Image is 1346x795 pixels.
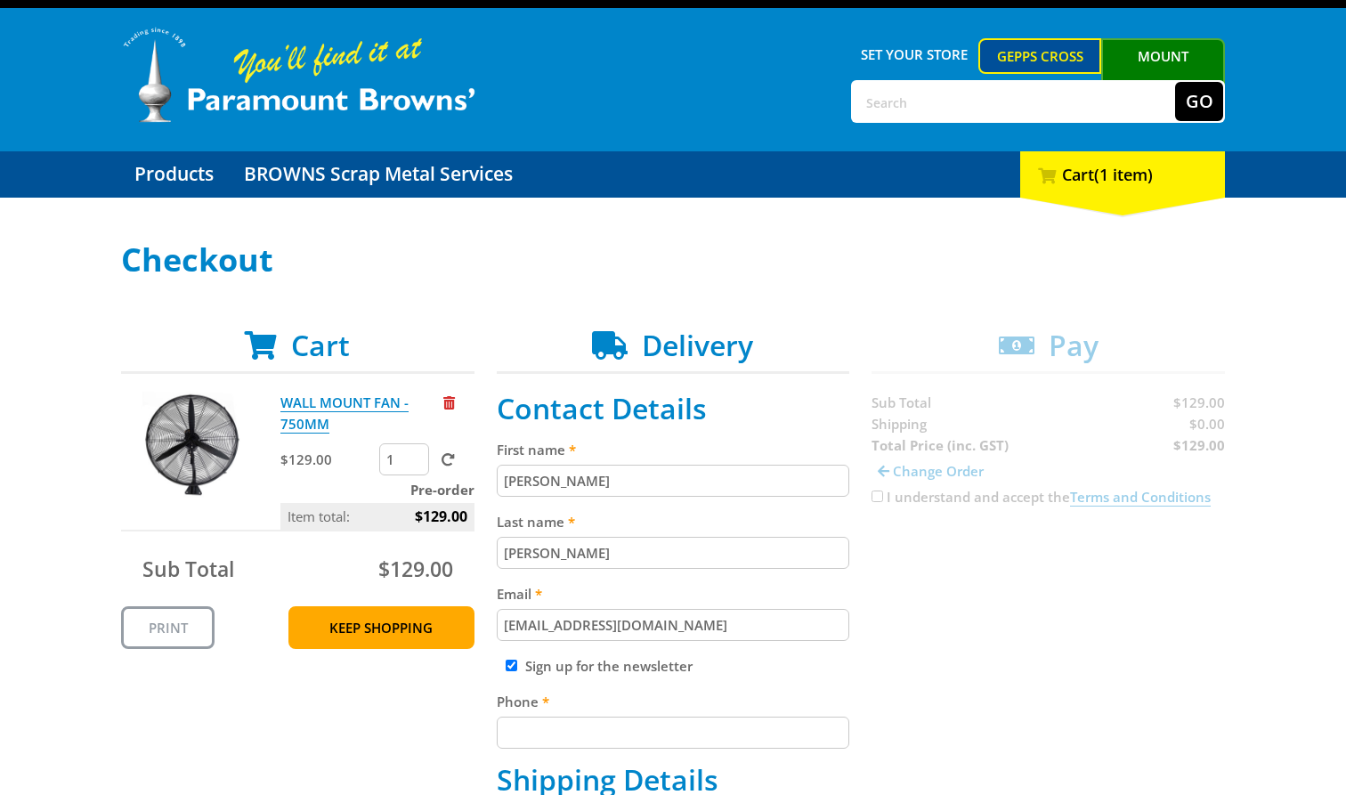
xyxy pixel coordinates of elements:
input: Please enter your telephone number. [497,717,850,749]
span: (1 item) [1094,164,1153,185]
p: Item total: [280,503,474,530]
button: Go [1175,82,1223,121]
label: Sign up for the newsletter [525,657,693,675]
div: Cart [1020,151,1225,198]
input: Please enter your email address. [497,609,850,641]
p: $129.00 [280,449,376,470]
h2: Contact Details [497,392,850,426]
h1: Checkout [121,242,1225,278]
img: WALL MOUNT FAN - 750MM [138,392,245,499]
p: Pre-order [280,479,474,500]
label: Email [497,583,850,604]
span: $129.00 [378,555,453,583]
input: Search [853,82,1175,121]
a: Remove from cart [443,393,455,411]
input: Please enter your last name. [497,537,850,569]
span: Set your store [851,38,978,70]
a: Mount [PERSON_NAME] [1101,38,1225,106]
img: Paramount Browns' [121,26,477,125]
a: Keep Shopping [288,606,474,649]
input: Please enter your first name. [497,465,850,497]
label: Phone [497,691,850,712]
a: Gepps Cross [978,38,1102,74]
span: Delivery [642,326,753,364]
a: WALL MOUNT FAN - 750MM [280,393,409,434]
a: Go to the Products page [121,151,227,198]
a: Go to the BROWNS Scrap Metal Services page [231,151,526,198]
span: Cart [291,326,350,364]
span: $129.00 [415,503,467,530]
label: Last name [497,511,850,532]
label: First name [497,439,850,460]
a: Print [121,606,215,649]
span: Sub Total [142,555,234,583]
